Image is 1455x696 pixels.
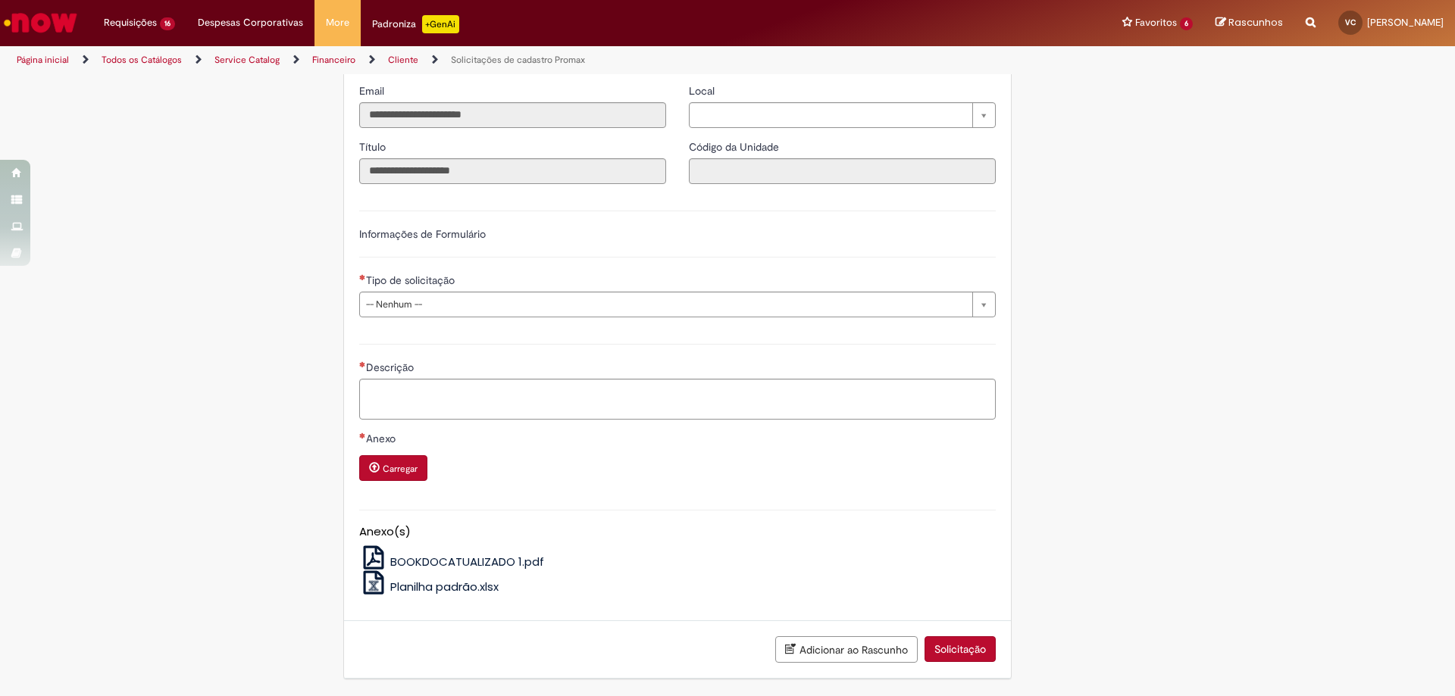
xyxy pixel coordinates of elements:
[359,158,666,184] input: Título
[366,432,399,445] span: Anexo
[198,15,303,30] span: Despesas Corporativas
[359,102,666,128] input: Email
[366,273,458,287] span: Tipo de solicitação
[689,139,782,154] label: Somente leitura - Código da Unidade
[160,17,175,30] span: 16
[689,158,996,184] input: Código da Unidade
[372,15,459,33] div: Padroniza
[214,54,280,66] a: Service Catalog
[359,227,486,241] label: Informações de Formulário
[11,46,959,74] ul: Trilhas de página
[359,83,387,98] label: Somente leitura - Email
[366,360,417,374] span: Descrição
[422,15,459,33] p: +GenAi
[359,84,387,98] span: Somente leitura - Email
[359,455,427,481] button: Carregar anexo de Anexo Required
[359,139,389,154] label: Somente leitura - Título
[390,579,499,595] span: Planilha padrão.xlsx
[390,554,544,570] span: BOOKDOCATUALIZADO 1.pdf
[383,463,418,475] small: Carregar
[104,15,157,30] span: Requisições
[689,84,718,98] span: Local
[388,54,418,66] a: Cliente
[326,15,349,30] span: More
[1180,17,1193,30] span: 6
[359,526,996,538] h5: Anexo(s)
[359,140,389,154] span: Somente leitura - Título
[359,579,499,595] a: Planilha padrão.xlsx
[689,140,782,154] span: Somente leitura - Código da Unidade
[359,379,996,420] textarea: Descrição
[1216,16,1283,30] a: Rascunhos
[359,274,366,280] span: Necessários
[359,432,366,439] span: Necessários
[359,554,545,570] a: BOOKDOCATUALIZADO 1.pdf
[451,54,585,66] a: Solicitações de cadastro Promax
[1367,16,1444,29] span: [PERSON_NAME]
[359,361,366,367] span: Necessários
[689,102,996,128] a: Limpar campo Local
[17,54,69,66] a: Página inicial
[1345,17,1356,27] span: VC
[925,636,996,662] button: Solicitação
[1228,15,1283,30] span: Rascunhos
[1135,15,1177,30] span: Favoritos
[312,54,355,66] a: Financeiro
[2,8,80,38] img: ServiceNow
[366,292,965,317] span: -- Nenhum --
[102,54,182,66] a: Todos os Catálogos
[775,636,918,663] button: Adicionar ao Rascunho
